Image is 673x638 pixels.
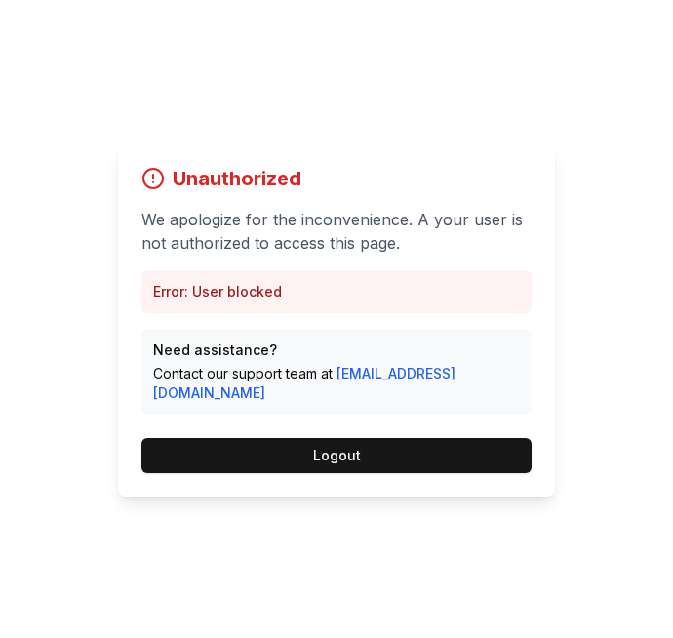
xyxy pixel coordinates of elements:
[153,282,520,301] p: Error: User blocked
[141,208,532,255] p: We apologize for the inconvenience. A your user is not authorized to access this page.
[173,165,301,192] h1: Unauthorized
[153,364,520,403] p: Contact our support team at
[141,438,532,473] button: Logout
[153,340,520,360] p: Need assistance?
